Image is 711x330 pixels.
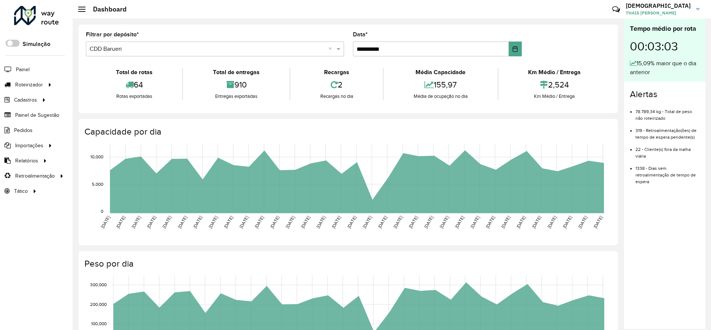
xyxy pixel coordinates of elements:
li: 78.789,34 kg - Total de peso não roteirizado [635,103,700,122]
text: [DATE] [423,215,434,229]
div: 00:03:03 [630,34,700,59]
text: [DATE] [438,215,449,229]
div: Total de entregas [185,68,287,77]
text: 300,000 [90,283,107,287]
span: Cadastros [14,96,37,104]
text: [DATE] [362,215,373,229]
text: [DATE] [562,215,573,229]
text: [DATE] [592,215,603,229]
div: Total de rotas [88,68,180,77]
li: 1338 - Dias sem retroalimentação de tempo de espera [635,159,700,185]
text: [DATE] [300,215,311,229]
text: 100,000 [91,321,107,326]
span: Importações [15,142,43,149]
text: 200,000 [90,302,107,307]
text: [DATE] [408,215,418,229]
button: Choose Date [509,42,522,56]
h2: Dashboard [86,5,127,13]
label: Filtrar por depósito [86,30,139,39]
text: [DATE] [254,215,264,229]
span: Painel de Sugestão [15,111,59,119]
text: [DATE] [146,215,157,229]
span: Retroalimentação [15,172,55,180]
label: Simulação [23,40,50,49]
text: [DATE] [346,215,357,229]
div: Km Médio / Entrega [500,68,609,77]
text: [DATE] [454,215,465,229]
text: [DATE] [115,215,126,229]
div: Recargas [292,68,381,77]
div: Km Médio / Entrega [500,93,609,100]
text: 10,000 [90,155,103,159]
li: 22 - Cliente(s) fora da malha viária [635,141,700,159]
span: Clear all [328,44,335,53]
div: Recargas no dia [292,93,381,100]
span: Roteirizador [15,81,43,89]
span: Pedidos [14,126,33,134]
text: [DATE] [177,215,188,229]
div: 155,97 [385,77,495,93]
text: [DATE] [161,215,172,229]
div: 64 [88,77,180,93]
text: [DATE] [316,215,326,229]
div: 2,524 [500,77,609,93]
text: 0 [101,209,103,214]
div: 2 [292,77,381,93]
text: [DATE] [223,215,234,229]
text: [DATE] [547,215,557,229]
text: [DATE] [192,215,203,229]
span: THAIS [PERSON_NAME] [626,10,691,16]
text: [DATE] [331,215,341,229]
text: [DATE] [531,215,542,229]
text: [DATE] [393,215,403,229]
text: [DATE] [470,215,480,229]
span: Relatórios [15,157,38,165]
text: [DATE] [238,215,249,229]
div: Média Capacidade [385,68,495,77]
text: [DATE] [577,215,588,229]
h4: Peso por dia [84,258,611,269]
div: 910 [185,77,287,93]
text: [DATE] [131,215,141,229]
text: [DATE] [285,215,296,229]
h3: [DEMOGRAPHIC_DATA] [626,2,691,9]
text: [DATE] [100,215,111,229]
a: Contato Rápido [608,1,624,17]
span: Tático [14,187,28,195]
div: Entregas exportadas [185,93,287,100]
text: [DATE] [500,215,511,229]
text: [DATE] [269,215,280,229]
text: [DATE] [377,215,388,229]
div: Rotas exportadas [88,93,180,100]
label: Data [353,30,368,39]
text: 5,000 [92,182,103,187]
text: [DATE] [208,215,218,229]
span: Painel [16,66,30,73]
div: Média de ocupação no dia [385,93,495,100]
li: 319 - Retroalimentação(ões) de tempo de espera pendente(s) [635,122,700,141]
div: 15,09% maior que o dia anterior [630,59,700,77]
text: [DATE] [515,215,526,229]
text: [DATE] [485,215,495,229]
h4: Capacidade por dia [84,126,611,137]
div: Tempo médio por rota [630,24,700,34]
h4: Alertas [630,89,700,100]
